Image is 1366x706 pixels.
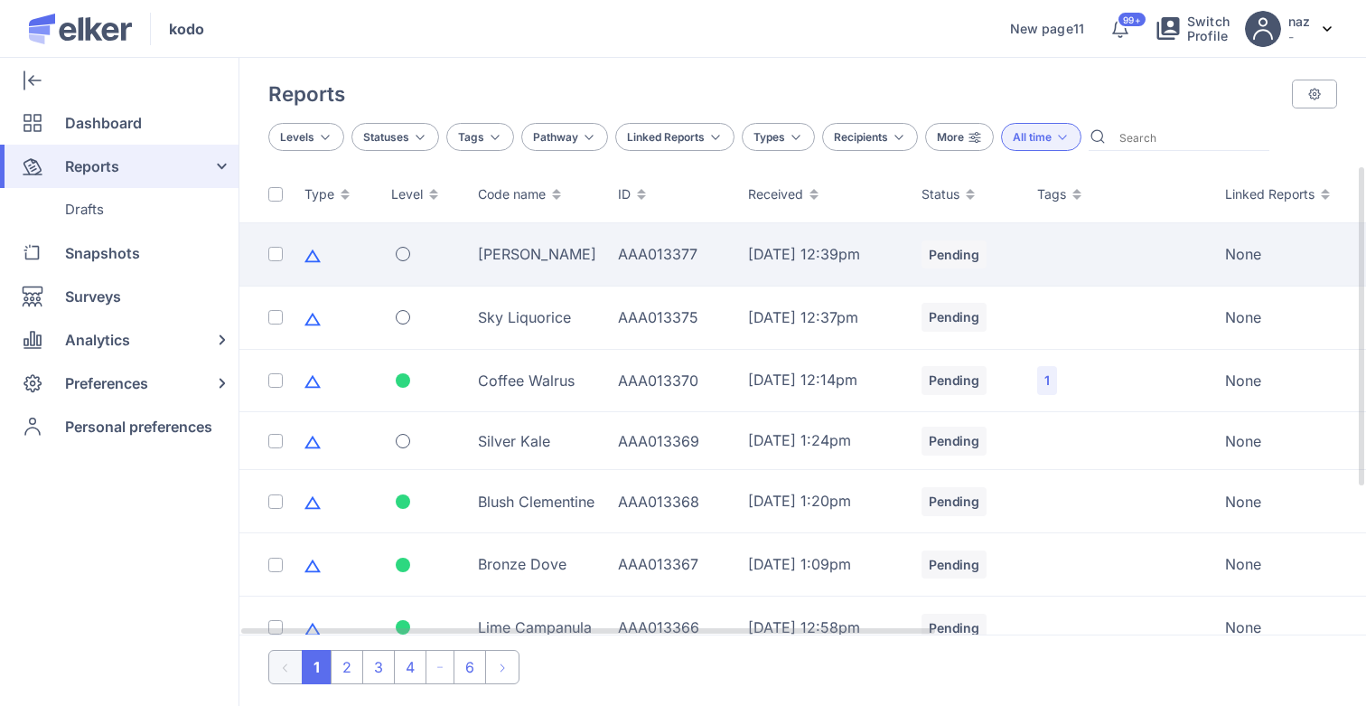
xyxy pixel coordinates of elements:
span: Linked Reports [627,130,705,144]
button: Go to next page [485,650,519,684]
button: Statuses [351,123,439,151]
span: Pending [929,619,979,637]
button: Go to previous page [268,650,303,684]
img: icon [304,434,321,450]
span: Dashboard [65,101,142,145]
img: avatar [1245,11,1281,47]
img: svg%3e [1323,26,1332,32]
span: Snapshots [65,231,140,275]
button: Tags [446,123,514,151]
span: Statuses [363,130,409,144]
div: Code name [478,185,596,203]
p: [DATE] 12:39pm [748,246,900,263]
img: icon [304,311,321,327]
button: All time [1001,123,1081,151]
h5: naz [1288,14,1310,29]
div: Bronze Dove [478,554,596,574]
div: Status [922,185,1015,203]
button: Recipients [822,123,918,151]
p: [DATE] 1:20pm [748,493,900,510]
span: Types [753,130,785,144]
span: Tags [458,130,484,144]
span: kodo [169,18,204,40]
span: Surveys [65,275,121,318]
span: All time [1013,130,1052,144]
div: Received [748,185,900,203]
span: 1 [1044,372,1050,390]
button: More [925,123,994,151]
div: Blush Clementine [478,492,596,512]
div: AAA013369 [618,431,726,451]
span: 99+ [1123,15,1140,24]
div: Silver Kale [478,431,596,451]
li: page 3 [362,650,395,684]
span: Pending [929,246,979,264]
span: Pending [929,372,979,390]
li: Next 3 pages [426,650,454,684]
p: [DATE] 12:37pm [748,309,900,326]
p: [DATE] 1:24pm [748,432,900,449]
p: [DATE] 12:14pm [748,372,900,389]
div: ID [618,185,726,203]
span: Pending [929,308,979,326]
div: AAA013375 [618,307,726,327]
img: icon [304,558,321,574]
div: Tags [1037,185,1203,203]
img: icon [304,494,321,511]
p: [DATE] 12:58pm [748,619,900,636]
button: Pathway [521,123,608,151]
img: svg%3e [1307,87,1322,101]
div: Lime Campanula [478,617,596,637]
img: Elker [29,14,132,44]
span: Reports [65,145,119,188]
div: Sky Liquorice [478,307,596,327]
span: Drafts [65,188,104,231]
li: page 1 [302,650,332,684]
a: New page11 [1010,22,1084,36]
span: Pending [929,556,979,574]
div: Level [391,185,456,203]
span: Levels [280,130,314,144]
div: AAA013366 [618,617,726,637]
img: icon [304,621,321,637]
button: Linked Reports [615,123,734,151]
span: Pending [929,432,979,450]
span: Analytics [65,318,130,362]
span: Preferences [65,362,148,405]
button: Types [742,123,815,151]
span: Recipients [834,130,888,144]
h4: Reports [268,81,345,106]
div: [PERSON_NAME] [478,244,596,264]
span: Pathway [533,130,578,144]
div: AAA013370 [618,371,726,391]
button: Levels [268,123,344,151]
div: AAA013377 [618,244,726,264]
div: AAA013368 [618,492,726,512]
li: page 4 [394,650,426,684]
div: AAA013367 [618,554,726,574]
span: Pending [929,493,979,511]
img: icon [304,248,321,264]
img: icon [304,373,321,390]
span: Personal preferences [65,405,212,448]
span: More [937,130,964,144]
p: - [1288,29,1310,44]
li: page 2 [331,650,363,684]
p: [DATE] 1:09pm [748,556,900,573]
div: Type [304,185,370,203]
span: Switch Profile [1187,14,1230,43]
input: Search [1112,123,1268,150]
div: Coffee Walrus [478,371,596,391]
li: page 6 [454,650,486,684]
